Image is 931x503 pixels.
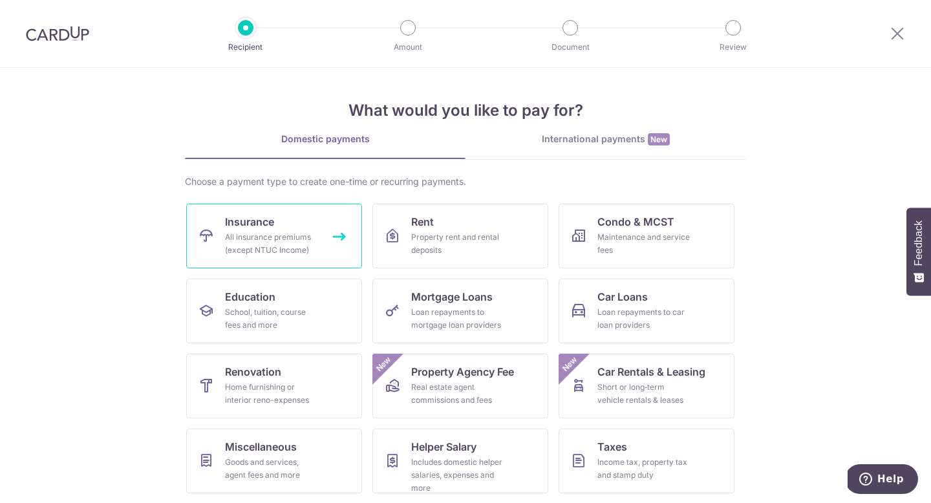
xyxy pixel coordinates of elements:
[186,279,362,343] a: EducationSchool, tuition, course fees and more
[225,456,318,482] div: Goods and services, agent fees and more
[597,214,674,230] span: Condo & MCST
[465,133,746,146] div: International payments
[597,306,690,332] div: Loan repayments to car loan providers
[559,279,734,343] a: Car LoansLoan repayments to car loan providers
[522,41,618,54] p: Document
[225,231,318,257] div: All insurance premiums (except NTUC Income)
[198,41,294,54] p: Recipient
[372,429,548,493] a: Helper SalaryIncludes domestic helper salaries, expenses and more
[559,354,734,418] a: Car Rentals & LeasingShort or long‑term vehicle rentals & leasesNew
[411,231,504,257] div: Property rent and rental deposits
[597,231,690,257] div: Maintenance and service fees
[372,279,548,343] a: Mortgage LoansLoan repayments to mortgage loan providers
[225,364,281,380] span: Renovation
[411,214,434,230] span: Rent
[559,354,581,375] span: New
[185,175,746,188] div: Choose a payment type to create one-time or recurring payments.
[411,439,476,455] span: Helper Salary
[597,439,627,455] span: Taxes
[597,456,690,482] div: Income tax, property tax and stamp duty
[411,364,514,380] span: Property Agency Fee
[411,381,504,407] div: Real estate agent commissions and fees
[185,99,746,122] h4: What would you like to pay for?
[186,429,362,493] a: MiscellaneousGoods and services, agent fees and more
[225,439,297,455] span: Miscellaneous
[411,306,504,332] div: Loan repayments to mortgage loan providers
[186,204,362,268] a: InsuranceAll insurance premiums (except NTUC Income)
[848,464,918,497] iframe: Opens a widget where you can find more information
[225,306,318,332] div: School, tuition, course fees and more
[411,456,504,495] div: Includes domestic helper salaries, expenses and more
[186,354,362,418] a: RenovationHome furnishing or interior reno-expenses
[372,204,548,268] a: RentProperty rent and rental deposits
[225,214,274,230] span: Insurance
[685,41,781,54] p: Review
[597,364,705,380] span: Car Rentals & Leasing
[360,41,456,54] p: Amount
[597,381,690,407] div: Short or long‑term vehicle rentals & leases
[411,289,493,305] span: Mortgage Loans
[913,220,925,266] span: Feedback
[185,133,465,145] div: Domestic payments
[906,208,931,295] button: Feedback - Show survey
[225,289,275,305] span: Education
[26,26,89,41] img: CardUp
[648,133,670,145] span: New
[597,289,648,305] span: Car Loans
[559,204,734,268] a: Condo & MCSTMaintenance and service fees
[225,381,318,407] div: Home furnishing or interior reno-expenses
[559,429,734,493] a: TaxesIncome tax, property tax and stamp duty
[372,354,548,418] a: Property Agency FeeReal estate agent commissions and feesNew
[373,354,394,375] span: New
